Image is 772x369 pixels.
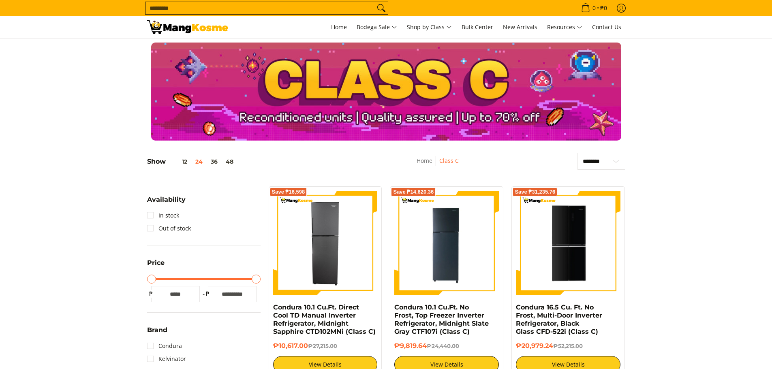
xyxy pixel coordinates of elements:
button: 36 [207,158,222,165]
span: • [579,4,609,13]
span: Save ₱31,235.76 [515,190,555,194]
span: ₱ [204,290,212,298]
img: Condura 16.5 Cu. Ft. No Frost, Multi-Door Inverter Refrigerator, Black Glass CFD-522i (Class C) [516,192,620,294]
a: Bodega Sale [353,16,401,38]
span: Save ₱16,598 [272,190,305,194]
span: 0 [591,5,597,11]
span: Brand [147,327,167,333]
a: Condura 16.5 Cu. Ft. No Frost, Multi-Door Inverter Refrigerator, Black Glass CFD-522i (Class C) [516,303,602,335]
span: ₱0 [599,5,608,11]
a: Class C [439,157,459,164]
span: Availability [147,196,186,203]
summary: Open [147,260,165,272]
img: Condura 10.1 Cu.Ft. No Frost, Top Freezer Inverter Refrigerator, Midnight Slate Gray CTF107i (Cla... [394,191,499,295]
span: New Arrivals [503,23,537,31]
span: Bulk Center [462,23,493,31]
button: 24 [191,158,207,165]
del: ₱52,215.00 [553,343,583,349]
a: Condura 10.1 Cu.Ft. Direct Cool TD Manual Inverter Refrigerator, Midnight Sapphire CTD102MNi (Cla... [273,303,376,335]
h6: ₱9,819.64 [394,342,499,350]
span: Save ₱14,620.36 [393,190,434,194]
a: In stock [147,209,179,222]
span: Resources [547,22,582,32]
a: Home [417,157,432,164]
span: Home [331,23,347,31]
button: Search [375,2,388,14]
nav: Breadcrumbs [367,156,509,174]
button: 12 [166,158,191,165]
a: Out of stock [147,222,191,235]
h5: Show [147,158,237,166]
span: Price [147,260,165,266]
summary: Open [147,327,167,339]
span: ₱ [147,290,155,298]
a: Bulk Center [458,16,497,38]
del: ₱24,440.00 [427,343,459,349]
del: ₱27,215.00 [308,343,337,349]
summary: Open [147,196,186,209]
a: Home [327,16,351,38]
img: Class C Home &amp; Business Appliances: Up to 70% Off l Mang Kosme [147,20,228,34]
a: Contact Us [588,16,625,38]
span: Shop by Class [407,22,452,32]
a: Condura 10.1 Cu.Ft. No Frost, Top Freezer Inverter Refrigerator, Midnight Slate Gray CTF107i (Cla... [394,303,489,335]
h6: ₱10,617.00 [273,342,378,350]
h6: ₱20,979.24 [516,342,620,350]
nav: Main Menu [236,16,625,38]
a: New Arrivals [499,16,541,38]
button: 48 [222,158,237,165]
span: Contact Us [592,23,621,31]
span: Bodega Sale [357,22,397,32]
a: Kelvinator [147,352,186,365]
a: Condura [147,339,182,352]
a: Shop by Class [403,16,456,38]
img: Condura 10.1 Cu.Ft. Direct Cool TD Manual Inverter Refrigerator, Midnight Sapphire CTD102MNi (Cla... [273,191,378,295]
a: Resources [543,16,586,38]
